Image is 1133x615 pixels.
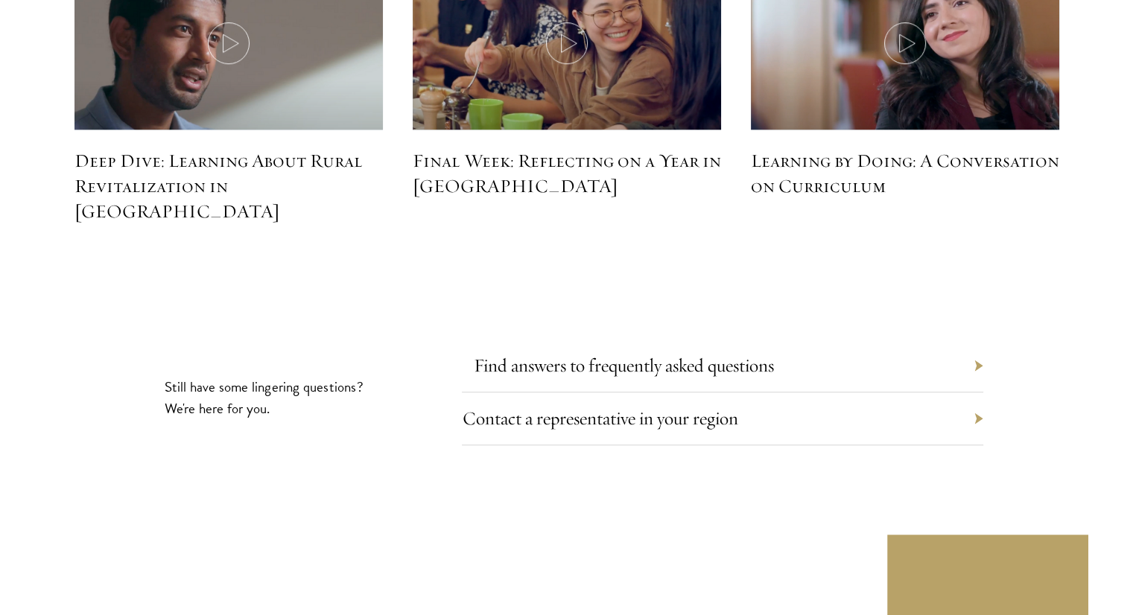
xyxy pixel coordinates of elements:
a: Contact a representative in your region [462,407,737,430]
p: Still have some lingering questions? We're here for you. [165,376,366,419]
a: Find answers to frequently asked questions [473,354,773,377]
h5: Learning by Doing: A Conversation on Curriculum [751,148,1059,199]
h5: Deep Dive: Learning About Rural Revitalization in [GEOGRAPHIC_DATA] [74,148,383,224]
h5: Final Week: Reflecting on a Year in [GEOGRAPHIC_DATA] [413,148,721,199]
